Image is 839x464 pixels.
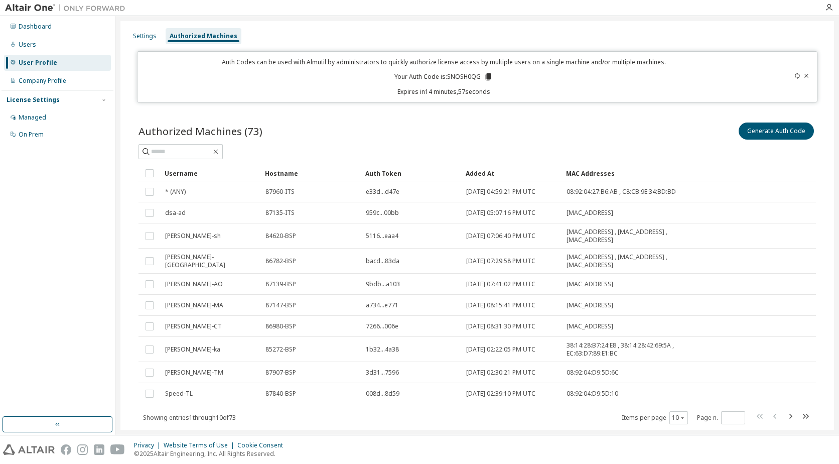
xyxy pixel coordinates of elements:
[265,322,296,330] span: 86980-BSP
[366,280,400,288] span: 9bdb...a103
[466,209,535,217] span: [DATE] 05:07:16 PM UTC
[366,188,399,196] span: e33d...d47e
[466,369,535,377] span: [DATE] 02:30:21 PM UTC
[567,322,613,330] span: [MAC_ADDRESS]
[265,188,295,196] span: 87960-ITS
[366,390,399,398] span: 008d...8d59
[466,390,535,398] span: [DATE] 02:39:10 PM UTC
[466,280,535,288] span: [DATE] 07:41:02 PM UTC
[165,253,256,269] span: [PERSON_NAME]-[GEOGRAPHIC_DATA]
[567,253,705,269] span: [MAC_ADDRESS] , [MAC_ADDRESS] , [MAC_ADDRESS]
[237,441,289,449] div: Cookie Consent
[466,232,535,240] span: [DATE] 07:06:40 PM UTC
[366,257,399,265] span: bacd...83da
[697,411,745,424] span: Page n.
[133,32,157,40] div: Settings
[165,322,222,330] span: [PERSON_NAME]-CT
[366,232,398,240] span: 5116...eaa4
[567,341,705,358] span: 38:14:28:B7:24:E8 , 38:14:28:42:69:5A , EC:63:D7:89:E1:BC
[567,369,619,377] span: 08:92:04:D9:5D:6C
[366,369,399,377] span: 3d31...7596
[567,228,705,244] span: [MAC_ADDRESS] , [MAC_ADDRESS] , [MAC_ADDRESS]
[134,441,164,449] div: Privacy
[466,301,535,309] span: [DATE] 08:15:41 PM UTC
[143,413,236,422] span: Showing entries 1 through 10 of 73
[466,322,535,330] span: [DATE] 08:31:30 PM UTC
[265,390,296,398] span: 87840-BSP
[165,390,193,398] span: Speed-TL
[164,441,237,449] div: Website Terms of Use
[265,301,296,309] span: 87147-BSP
[134,449,289,458] p: © 2025 Altair Engineering, Inc. All Rights Reserved.
[138,124,262,138] span: Authorized Machines (73)
[165,188,186,196] span: * (ANY)
[365,165,458,181] div: Auth Token
[466,188,535,196] span: [DATE] 04:59:21 PM UTC
[265,232,296,240] span: 84620-BSP
[567,280,613,288] span: [MAC_ADDRESS]
[265,345,296,354] span: 85272-BSP
[466,257,535,265] span: [DATE] 07:29:58 PM UTC
[19,23,52,31] div: Dashboard
[165,280,223,288] span: [PERSON_NAME]-AO
[5,3,130,13] img: Altair One
[566,165,706,181] div: MAC Addresses
[366,345,399,354] span: 1b32...4a38
[77,444,88,455] img: instagram.svg
[144,87,744,96] p: Expires in 14 minutes, 57 seconds
[366,301,398,309] span: a734...e771
[265,209,295,217] span: 87135-ITS
[165,345,220,354] span: [PERSON_NAME]-ka
[567,390,618,398] span: 08:92:04:D9:5D:10
[165,369,223,377] span: [PERSON_NAME]-TM
[165,209,186,217] span: dsa-ad
[265,369,296,377] span: 87907-BSP
[366,209,399,217] span: 959c...00bb
[466,165,558,181] div: Added At
[672,414,685,422] button: 10
[110,444,125,455] img: youtube.svg
[567,301,613,309] span: [MAC_ADDRESS]
[19,59,57,67] div: User Profile
[170,32,237,40] div: Authorized Machines
[3,444,55,455] img: altair_logo.svg
[94,444,104,455] img: linkedin.svg
[466,345,535,354] span: [DATE] 02:22:05 PM UTC
[7,96,60,104] div: License Settings
[265,165,357,181] div: Hostname
[165,165,257,181] div: Username
[144,58,744,66] p: Auth Codes can be used with Almutil by administrators to quickly authorize license access by mult...
[19,77,66,85] div: Company Profile
[366,322,398,330] span: 7266...006e
[265,257,296,265] span: 86782-BSP
[394,72,493,81] p: Your Auth Code is: SNOSH0QG
[739,123,814,140] button: Generate Auth Code
[165,301,223,309] span: [PERSON_NAME]-MA
[567,188,676,196] span: 08:92:04:27:B6:AB , C8:CB:9E:34:BD:BD
[567,209,613,217] span: [MAC_ADDRESS]
[19,41,36,49] div: Users
[19,131,44,139] div: On Prem
[19,113,46,122] div: Managed
[622,411,688,424] span: Items per page
[265,280,296,288] span: 87139-BSP
[61,444,71,455] img: facebook.svg
[165,232,221,240] span: [PERSON_NAME]-sh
